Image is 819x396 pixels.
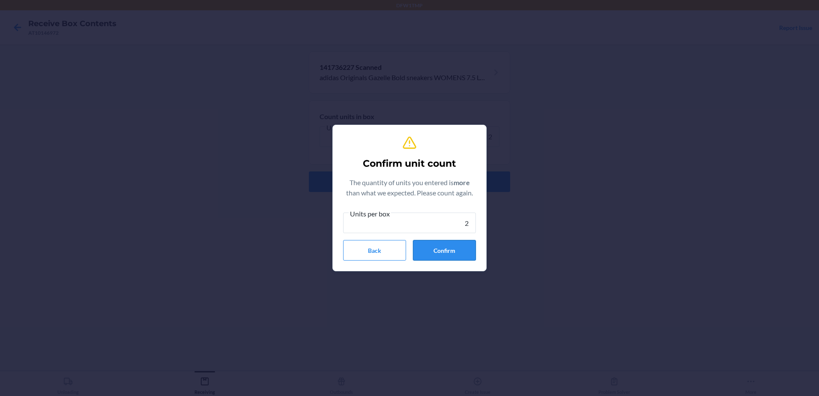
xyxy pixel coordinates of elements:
span: Units per box [349,210,391,218]
b: more [454,178,470,186]
input: Units per box [343,213,476,233]
h2: Confirm unit count [363,157,456,171]
p: The quantity of units you entered is than what we expected. Please count again. [343,177,476,198]
button: Back [343,240,406,261]
button: Confirm [413,240,476,261]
